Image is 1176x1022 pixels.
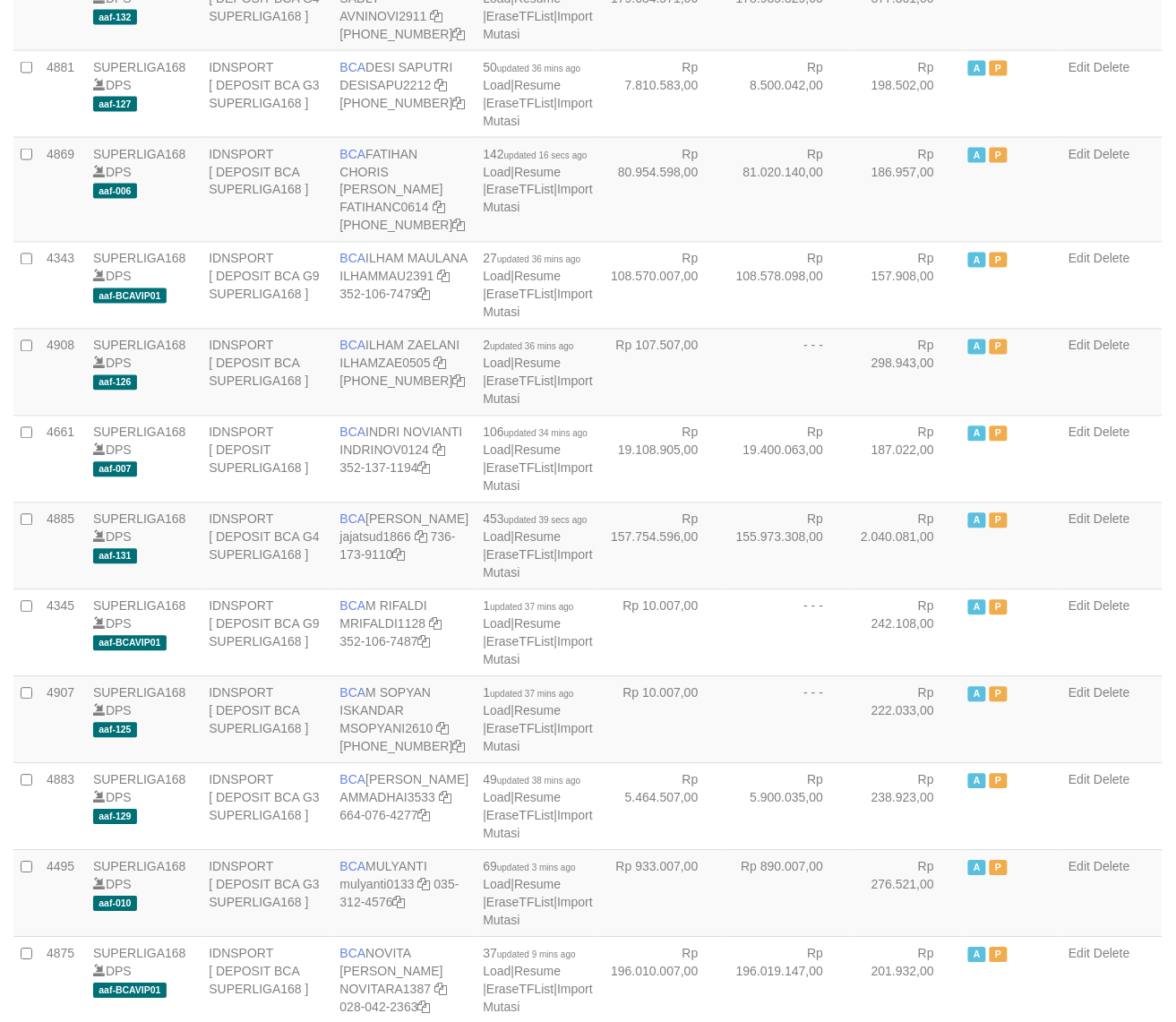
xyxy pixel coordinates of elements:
[990,426,1008,442] span: Paused
[418,878,431,892] a: Copy mulyanti0133 to clipboard
[600,850,725,937] td: Rp 933.007,00
[202,589,332,676] td: IDNSPORT [ DEPOSIT BCA G9 SUPERLIGA168 ]
[850,329,961,416] td: Rp 298.943,00
[483,860,575,874] span: 69
[202,416,332,502] td: IDNSPORT [ DEPOSIT SUPERLIGA168 ]
[990,600,1008,615] span: Paused
[497,950,576,960] span: updated 9 mins ago
[483,686,573,700] span: 1
[340,252,366,266] span: BCA
[202,502,332,589] td: IDNSPORT [ DEPOSIT BCA G4 SUPERLIGA168 ]
[340,722,433,736] a: MSOPYANI2610
[415,530,427,545] a: Copy jajatsud1866 to clipboard
[340,983,432,997] a: NOVITARA1387
[483,773,580,787] span: 49
[86,416,202,502] td: DPS
[93,947,186,961] a: SUPERLIGA168
[504,516,588,526] span: updated 39 secs ago
[514,965,561,979] a: Resume
[483,356,511,371] a: Load
[514,356,561,371] a: Resume
[93,339,186,353] a: SUPERLIGA168
[483,288,592,320] a: Import Mutasi
[968,513,986,528] span: Active
[1094,686,1129,700] a: Delete
[483,722,592,754] a: Import Mutasi
[850,850,961,937] td: Rp 276.521,00
[1094,425,1129,440] a: Delete
[93,983,167,999] span: aaf-BCAVIP01
[86,850,202,937] td: DPS
[725,502,851,589] td: Rp 155.973.308,00
[497,777,580,786] span: updated 38 mins ago
[504,150,588,160] span: updated 16 secs ago
[39,850,86,937] td: 4495
[486,374,554,389] a: EraseTFList
[514,78,561,92] a: Resume
[340,270,434,284] a: ILHAMMAU2391
[968,148,986,163] span: Active
[483,809,592,841] a: Import Mutasi
[990,253,1008,268] span: Paused
[483,599,573,614] span: 1
[483,339,592,407] span: | | |
[93,60,186,74] a: SUPERLIGA168
[1069,947,1090,961] a: Edit
[483,147,587,161] span: 142
[93,184,137,199] span: aaf-006
[490,342,573,352] span: updated 36 mins ago
[486,183,554,197] a: EraseTFList
[93,723,137,738] span: aaf-125
[93,686,186,700] a: SUPERLIGA168
[340,9,427,23] a: AVNINOVI2911
[483,425,588,440] span: 106
[486,896,554,910] a: EraseTFList
[1069,773,1090,787] a: Edit
[340,443,430,458] a: INDRINOV0124
[483,791,511,805] a: Load
[93,860,186,874] a: SUPERLIGA168
[490,603,573,613] span: updated 37 mins ago
[86,502,202,589] td: DPS
[725,763,851,850] td: Rp 5.900.035,00
[86,137,202,242] td: DPS
[333,589,476,676] td: M RIFALDI 352-106-7487
[850,416,961,502] td: Rp 187.022,00
[483,947,592,1015] span: | | |
[850,589,961,676] td: Rp 242.108,00
[1094,773,1129,787] a: Delete
[990,861,1008,876] span: Paused
[93,147,186,161] a: SUPERLIGA168
[333,329,476,416] td: ILHAM ZAELANI [PHONE_NUMBER]
[1094,147,1129,161] a: Delete
[514,704,561,718] a: Resume
[93,252,186,266] a: SUPERLIGA168
[93,425,186,440] a: SUPERLIGA168
[483,339,573,353] span: 2
[990,339,1008,355] span: Paused
[433,443,445,458] a: Copy INDRINOV0124 to clipboard
[483,773,592,841] span: | | |
[340,530,411,545] a: jajatsud1866
[39,329,86,416] td: 4908
[333,850,476,937] td: MULYANTI 035-312-4576
[968,687,986,702] span: Active
[202,329,332,416] td: IDNSPORT [ DEPOSIT BCA SUPERLIGA168 ]
[393,896,406,910] a: Copy 0353124576 to clipboard
[725,329,851,416] td: - - -
[486,288,554,302] a: EraseTFList
[483,512,587,527] span: 453
[600,137,725,242] td: Rp 80.954.598,00
[600,242,725,329] td: Rp 108.570.007,00
[340,512,366,527] span: BCA
[93,10,137,25] span: aaf-132
[93,897,137,912] span: aaf-010
[1094,512,1129,527] a: Delete
[1069,599,1090,614] a: Edit
[483,860,592,928] span: | | |
[968,600,986,615] span: Active
[600,502,725,589] td: Rp 157.754.596,00
[86,242,202,329] td: DPS
[86,676,202,763] td: DPS
[1094,252,1129,266] a: Delete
